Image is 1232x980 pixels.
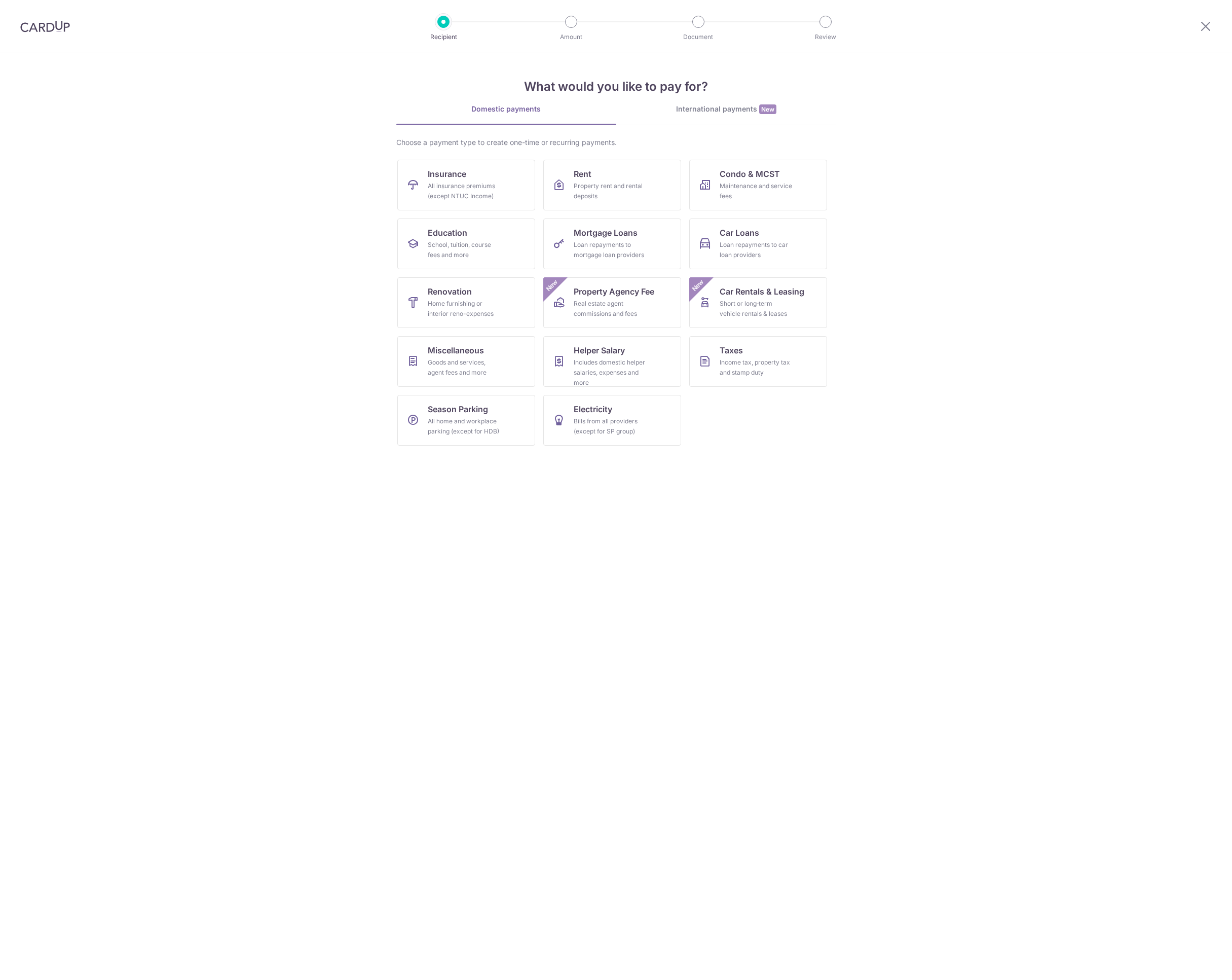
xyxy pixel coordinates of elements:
[428,299,501,319] div: Home furnishing or interior reno-expenses
[428,403,488,415] span: Season Parking
[543,160,681,210] a: RentProperty rent and rental deposits
[396,78,836,96] h4: What would you like to pay for?
[543,277,681,328] a: Property Agency FeeReal estate agent commissions and feesNew
[397,160,535,210] a: InsuranceAll insurance premiums (except NTUC Income)
[428,357,501,378] div: Goods and services, agent fees and more
[20,20,70,32] img: CardUp
[689,277,706,294] span: New
[720,285,804,298] span: Car Rentals & Leasing
[720,168,780,180] span: Condo & MCST
[574,285,654,298] span: Property Agency Fee
[574,403,612,415] span: Electricity
[428,416,501,437] div: All home and workplace parking (except for HDB)
[428,168,466,180] span: Insurance
[428,181,501,201] div: All insurance premiums (except NTUC Income)
[534,32,609,42] p: Amount
[574,299,647,319] div: Real estate agent commissions and fees
[759,104,776,114] span: New
[574,344,625,356] span: Helper Salary
[574,181,647,201] div: Property rent and rental deposits
[720,227,759,239] span: Car Loans
[574,227,638,239] span: Mortgage Loans
[689,277,827,328] a: Car Rentals & LeasingShort or long‑term vehicle rentals & leasesNew
[720,344,743,356] span: Taxes
[574,416,647,437] div: Bills from all providers (except for SP group)
[406,32,481,42] p: Recipient
[720,181,793,201] div: Maintenance and service fees
[574,357,647,388] div: Includes domestic helper salaries, expenses and more
[689,336,827,387] a: TaxesIncome tax, property tax and stamp duty
[720,357,793,378] div: Income tax, property tax and stamp duty
[543,219,681,269] a: Mortgage LoansLoan repayments to mortgage loan providers
[574,168,591,180] span: Rent
[428,285,472,298] span: Renovation
[689,160,827,210] a: Condo & MCSTMaintenance and service fees
[428,344,484,356] span: Miscellaneous
[396,137,836,148] div: Choose a payment type to create one-time or recurring payments.
[661,32,736,42] p: Document
[397,277,535,328] a: RenovationHome furnishing or interior reno-expenses
[788,32,863,42] p: Review
[574,240,647,260] div: Loan repayments to mortgage loan providers
[428,240,501,260] div: School, tuition, course fees and more
[616,104,836,115] div: International payments
[720,299,793,319] div: Short or long‑term vehicle rentals & leases
[396,104,616,114] div: Domestic payments
[543,336,681,387] a: Helper SalaryIncludes domestic helper salaries, expenses and more
[689,219,827,269] a: Car LoansLoan repayments to car loan providers
[397,395,535,446] a: Season ParkingAll home and workplace parking (except for HDB)
[397,336,535,387] a: MiscellaneousGoods and services, agent fees and more
[428,227,467,239] span: Education
[720,240,793,260] div: Loan repayments to car loan providers
[543,277,560,294] span: New
[543,395,681,446] a: ElectricityBills from all providers (except for SP group)
[397,219,535,269] a: EducationSchool, tuition, course fees and more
